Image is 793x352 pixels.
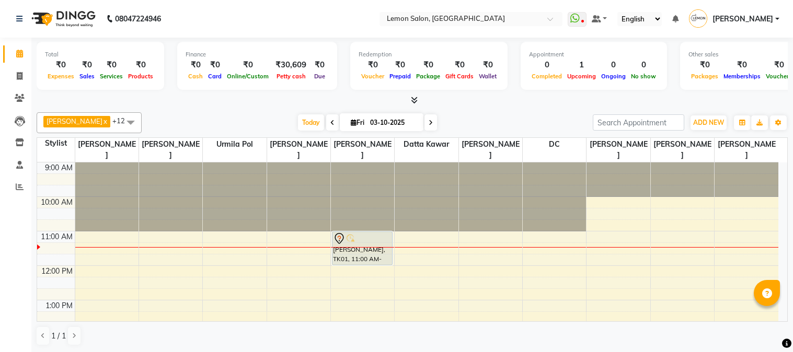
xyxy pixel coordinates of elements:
div: ₹0 [688,59,721,71]
span: Packages [688,73,721,80]
div: ₹0 [97,59,125,71]
iframe: chat widget [749,310,783,342]
div: Finance [186,50,329,59]
div: 9:00 AM [43,162,75,173]
div: ₹0 [77,59,97,71]
span: Urmila Pol [203,138,266,151]
span: Prepaid [387,73,413,80]
div: 10:00 AM [39,197,75,208]
div: [PERSON_NAME], TK01, 11:00 AM-12:00 PM, Root touch up (Inoa up to 1 inch) [332,232,392,265]
span: Package [413,73,443,80]
div: ₹0 [387,59,413,71]
span: [PERSON_NAME] [715,138,778,162]
span: Services [97,73,125,80]
div: ₹0 [205,59,224,71]
img: Sana Mansoori [689,9,707,28]
span: Card [205,73,224,80]
div: ₹0 [125,59,156,71]
span: [PERSON_NAME] [587,138,650,162]
div: ₹30,609 [271,59,311,71]
div: Redemption [359,50,499,59]
a: x [102,117,107,125]
span: [PERSON_NAME] [712,14,773,25]
input: Search Appointment [593,114,684,131]
span: Products [125,73,156,80]
span: ADD NEW [693,119,724,126]
img: logo [27,4,98,33]
span: [PERSON_NAME] [47,117,102,125]
div: Total [45,50,156,59]
span: [PERSON_NAME] [459,138,522,162]
span: Wallet [476,73,499,80]
span: Due [312,73,328,80]
span: Expenses [45,73,77,80]
div: 0 [529,59,565,71]
div: 11:00 AM [39,231,75,242]
div: ₹0 [443,59,476,71]
span: Fri [348,119,367,126]
input: 2025-10-03 [367,115,419,131]
span: [PERSON_NAME] [267,138,330,162]
span: Completed [529,73,565,80]
div: 0 [628,59,659,71]
b: 08047224946 [115,4,161,33]
div: Appointment [529,50,659,59]
span: No show [628,73,659,80]
span: Petty cash [274,73,308,80]
div: ₹0 [413,59,443,71]
span: Voucher [359,73,387,80]
span: DC [523,138,586,151]
div: 0 [599,59,628,71]
span: Today [298,114,324,131]
span: Memberships [721,73,763,80]
div: 12:00 PM [39,266,75,277]
span: Sales [77,73,97,80]
span: [PERSON_NAME] [139,138,202,162]
button: ADD NEW [691,115,727,130]
span: Cash [186,73,205,80]
span: [PERSON_NAME] [331,138,394,162]
span: 1 / 1 [51,331,66,342]
span: Upcoming [565,73,599,80]
div: ₹0 [311,59,329,71]
span: Online/Custom [224,73,271,80]
div: ₹0 [45,59,77,71]
span: [PERSON_NAME] [651,138,714,162]
div: 1:00 PM [43,300,75,311]
div: ₹0 [476,59,499,71]
span: Ongoing [599,73,628,80]
span: +12 [112,116,133,125]
div: ₹0 [359,59,387,71]
span: [PERSON_NAME] [75,138,139,162]
div: 1 [565,59,599,71]
span: Datta Kawar [395,138,458,151]
div: ₹0 [186,59,205,71]
div: ₹0 [721,59,763,71]
div: Stylist [37,138,75,149]
div: ₹0 [224,59,271,71]
span: Gift Cards [443,73,476,80]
